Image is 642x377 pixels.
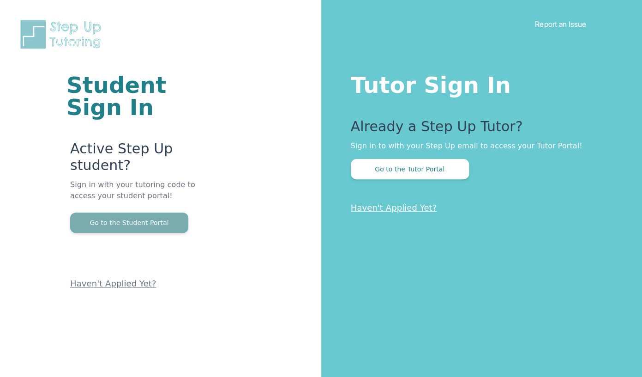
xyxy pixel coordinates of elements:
[70,279,156,288] a: Haven't Applied Yet?
[351,70,606,96] h1: Tutor Sign In
[351,140,606,152] p: Sign in to with your Step Up email to access your Tutor Portal!
[70,218,188,227] a: Go to the Student Portal
[70,179,210,213] p: Sign in with your tutoring code to access your student portal!
[351,203,437,213] a: Haven't Applied Yet?
[70,140,210,179] p: Active Step Up student?
[18,18,107,50] img: Step Up Tutoring horizontal logo
[351,164,469,173] a: Go to the Tutor Portal
[535,19,586,29] a: Report an Issue
[351,118,606,140] p: Already a Step Up Tutor?
[66,74,210,118] h1: Student Sign In
[351,159,469,179] button: Go to the Tutor Portal
[70,213,188,233] button: Go to the Student Portal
